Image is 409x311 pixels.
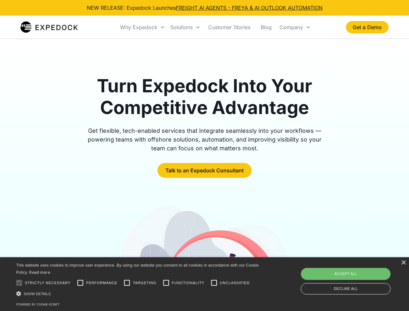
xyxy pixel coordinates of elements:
[118,16,168,38] div: Why Expedock
[16,263,259,275] span: This website uses cookies to improve user experience. By using our website you consent to all coo...
[20,21,78,34] img: Expedock Logo
[279,24,303,30] div: Company
[301,241,409,311] iframe: Chat Widget
[25,280,71,286] span: Strictly necessary
[176,5,323,11] a: FREIGHT AI AGENTS - FREYA & AI OUTLOOK AUTOMATION
[80,75,329,119] h1: Turn Expedock Into Your Competitive Advantage
[220,280,250,286] span: Unclassified
[86,280,118,286] span: Performance
[172,280,204,286] span: Functionality
[80,126,329,153] div: Get flexible, tech-enabled services that integrate seamlessly into your workflows — powering team...
[16,303,60,306] a: Powered by cookie-script
[29,270,50,275] a: Read more
[346,21,389,33] a: Get a Demo
[133,280,156,286] span: Targeting
[256,16,277,38] a: Blog
[120,24,157,30] div: Why Expedock
[203,16,256,38] a: Customer Stories
[157,163,252,178] a: Talk to an Expedock Consultant
[16,290,261,297] div: Show details
[20,21,78,34] a: home
[277,16,313,38] div: Company
[170,24,193,30] div: Solutions
[24,292,51,296] span: Show details
[168,16,203,38] div: Solutions
[87,4,323,12] div: NEW RELEASE: Expedock Launches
